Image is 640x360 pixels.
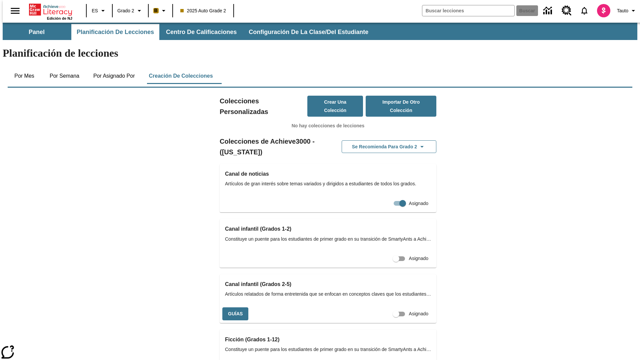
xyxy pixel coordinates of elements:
[143,68,218,84] button: Creación de colecciones
[89,5,110,17] button: Lenguaje: ES, Selecciona un idioma
[29,3,72,16] a: Portada
[409,255,428,262] span: Asignado
[161,24,242,40] button: Centro de calificaciones
[154,6,158,15] span: B
[225,169,431,179] h3: Canal de noticias
[225,291,431,298] span: Artículos relatados de forma entretenida que se enfocan en conceptos claves que los estudiantes a...
[180,7,226,14] span: 2025 Auto Grade 2
[29,2,72,20] div: Portada
[225,180,431,187] span: Artículos de gran interés sobre temas variados y dirigidos a estudiantes de todos los grados.
[44,68,85,84] button: Por semana
[422,5,514,16] input: Buscar campo
[617,7,628,14] span: Tauto
[220,96,307,117] h2: Colecciones Personalizadas
[77,28,154,36] span: Planificación de lecciones
[597,4,610,17] img: avatar image
[576,2,593,19] a: Notificaciones
[225,346,431,353] span: Constituye un puente para los estudiantes de primer grado en su transición de SmartyAnts a Achiev...
[342,140,436,153] button: Se recomienda para Grado 2
[92,7,98,14] span: ES
[88,68,140,84] button: Por asignado por
[71,24,159,40] button: Planificación de lecciones
[249,28,368,36] span: Configuración de la clase/del estudiante
[117,7,134,14] span: Grado 2
[593,2,614,19] button: Escoja un nuevo avatar
[366,96,436,117] button: Importar de otro Colección
[151,5,170,17] button: Boost El color de la clase es anaranjado claro. Cambiar el color de la clase.
[115,5,146,17] button: Grado: Grado 2, Elige un grado
[225,236,431,243] span: Constituye un puente para los estudiantes de primer grado en su transición de SmartyAnts a Achiev...
[3,24,374,40] div: Subbarra de navegación
[3,47,637,59] h1: Planificación de lecciones
[225,335,431,344] h3: Ficción (Grados 1-12)
[5,1,25,21] button: Abrir el menú lateral
[539,2,558,20] a: Centro de información
[409,200,428,207] span: Asignado
[29,28,45,36] span: Panel
[222,307,248,320] button: Guías
[225,224,431,234] h3: Canal infantil (Grados 1-2)
[558,2,576,20] a: Centro de recursos, Se abrirá en una pestaña nueva.
[47,16,72,20] span: Edición de NJ
[307,96,363,117] button: Crear una colección
[3,24,70,40] button: Panel
[220,136,328,157] h2: Colecciones de Achieve3000 - ([US_STATE])
[409,310,428,317] span: Asignado
[220,122,436,129] p: No hay colecciones de lecciones
[614,5,640,17] button: Perfil/Configuración
[225,280,431,289] h3: Canal infantil (Grados 2-5)
[166,28,237,36] span: Centro de calificaciones
[243,24,374,40] button: Configuración de la clase/del estudiante
[8,68,41,84] button: Por mes
[3,23,637,40] div: Subbarra de navegación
